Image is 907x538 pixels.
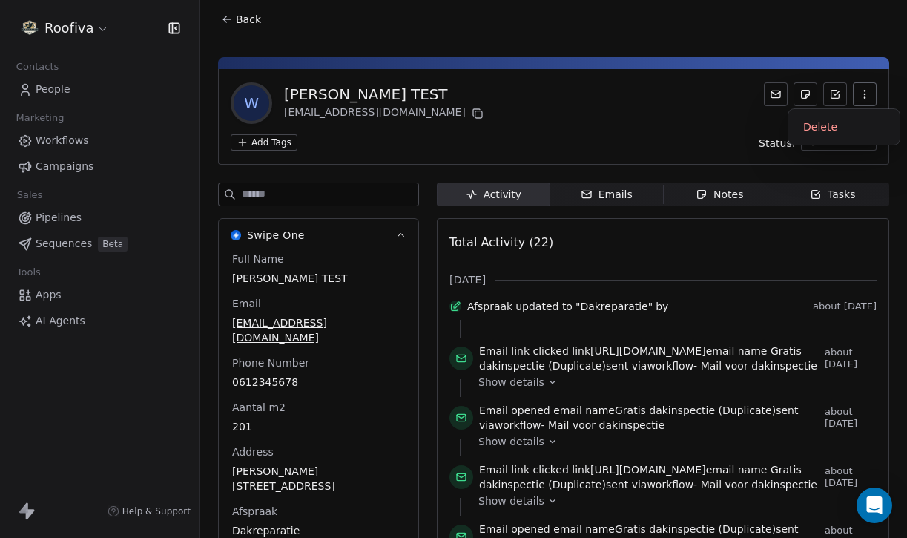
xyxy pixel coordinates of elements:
[36,210,82,226] span: Pipelines
[10,107,70,129] span: Marketing
[759,136,795,151] span: Status:
[696,187,743,203] div: Notes
[232,315,405,345] span: [EMAIL_ADDRESS][DOMAIN_NAME]
[108,505,191,517] a: Help & Support
[810,187,856,203] div: Tasks
[478,375,866,390] a: Show details
[813,301,877,312] span: about [DATE]
[247,228,305,243] span: Swipe One
[21,19,39,37] img: Roofiva%20logo%20flavicon.png
[232,419,405,434] span: 201
[12,232,188,256] a: SequencesBeta
[10,56,65,78] span: Contacts
[479,404,550,416] span: Email opened
[825,406,877,430] span: about [DATE]
[212,6,270,33] button: Back
[36,159,93,174] span: Campaigns
[229,252,287,266] span: Full Name
[36,236,92,252] span: Sequences
[701,479,817,491] span: Mail voor dakinspectie
[10,261,47,283] span: Tools
[449,235,553,249] span: Total Activity (22)
[479,462,819,492] span: link email name sent via workflow -
[10,184,49,206] span: Sales
[590,464,706,476] span: [URL][DOMAIN_NAME]
[656,299,668,314] span: by
[575,299,653,314] span: "Dakreparatie"
[590,345,706,357] span: [URL][DOMAIN_NAME]
[478,434,866,449] a: Show details
[284,105,487,122] div: [EMAIL_ADDRESS][DOMAIN_NAME]
[36,82,70,97] span: People
[12,128,188,153] a: Workflows
[229,400,288,415] span: Aantal m2
[478,493,866,508] a: Show details
[615,523,776,535] span: Gratis dakinspectie (Duplicate)
[478,375,544,390] span: Show details
[236,12,261,27] span: Back
[229,444,277,459] span: Address
[232,375,405,390] span: 0612345678
[857,488,892,523] div: Open Intercom Messenger
[44,19,93,38] span: Roofiva
[12,77,188,102] a: People
[548,419,664,431] span: Mail voor dakinspectie
[231,230,241,240] img: Swipe One
[515,299,573,314] span: updated to
[98,237,128,252] span: Beta
[284,84,487,105] div: [PERSON_NAME] TEST
[478,493,544,508] span: Show details
[36,287,62,303] span: Apps
[825,465,877,489] span: about [DATE]
[12,206,188,230] a: Pipelines
[701,360,817,372] span: Mail voor dakinspectie
[12,309,188,333] a: AI Agents
[794,115,894,139] div: Delete
[467,299,512,314] span: Afspraak
[449,272,486,287] span: [DATE]
[479,464,569,476] span: Email link clicked
[229,504,280,519] span: Afspraak
[12,154,188,179] a: Campaigns
[581,187,633,203] div: Emails
[232,271,405,286] span: [PERSON_NAME] TEST
[229,296,264,311] span: Email
[36,133,89,148] span: Workflows
[18,16,112,41] button: Roofiva
[479,523,550,535] span: Email opened
[232,464,405,493] span: [PERSON_NAME][STREET_ADDRESS]
[219,219,418,252] button: Swipe OneSwipe One
[12,283,188,307] a: Apps
[234,85,269,121] span: W
[479,403,819,433] span: email name sent via workflow -
[232,523,405,538] span: Dakreparatie
[615,404,776,416] span: Gratis dakinspectie (Duplicate)
[478,434,544,449] span: Show details
[479,345,569,357] span: Email link clicked
[479,344,819,373] span: link email name sent via workflow -
[36,313,85,329] span: AI Agents
[122,505,191,517] span: Help & Support
[825,347,877,370] span: about [DATE]
[231,134,297,151] button: Add Tags
[229,355,312,370] span: Phone Number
